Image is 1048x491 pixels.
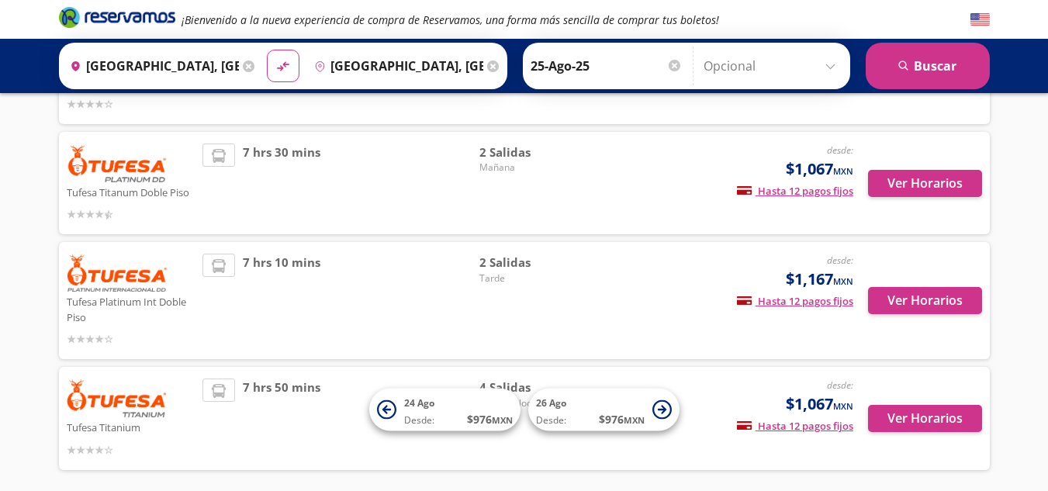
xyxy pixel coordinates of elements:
[67,143,168,182] img: Tufesa Titanum Doble Piso
[67,379,168,417] img: Tufesa Titanium
[479,379,588,396] span: 4 Salidas
[737,184,853,198] span: Hasta 12 pagos fijos
[827,254,853,267] em: desde:
[868,405,982,432] button: Ver Horarios
[833,400,853,412] small: MXN
[404,413,434,427] span: Desde:
[404,396,434,410] span: 24 Ago
[624,414,645,426] small: MXN
[479,271,588,285] span: Tarde
[59,5,175,33] a: Brand Logo
[243,254,320,348] span: 7 hrs 10 mins
[67,254,168,292] img: Tufesa Platinum Int Doble Piso
[833,165,853,177] small: MXN
[786,157,853,181] span: $1,067
[536,396,566,410] span: 26 Ago
[704,47,842,85] input: Opcional
[67,417,195,436] p: Tufesa Titanium
[528,389,680,431] button: 26 AgoDesde:$976MXN
[833,275,853,287] small: MXN
[827,143,853,157] em: desde:
[786,392,853,416] span: $1,067
[737,419,853,433] span: Hasta 12 pagos fijos
[369,389,521,431] button: 24 AgoDesde:$976MXN
[308,47,483,85] input: Buscar Destino
[67,182,195,201] p: Tufesa Titanum Doble Piso
[479,161,588,175] span: Mañana
[467,411,513,427] span: $ 976
[492,414,513,426] small: MXN
[243,143,320,223] span: 7 hrs 30 mins
[67,292,195,325] p: Tufesa Platinum Int Doble Piso
[59,5,175,29] i: Brand Logo
[970,10,990,29] button: English
[536,413,566,427] span: Desde:
[531,47,683,85] input: Elegir Fecha
[479,143,588,161] span: 2 Salidas
[737,294,853,308] span: Hasta 12 pagos fijos
[866,43,990,89] button: Buscar
[786,268,853,291] span: $1,167
[599,411,645,427] span: $ 976
[868,170,982,197] button: Ver Horarios
[479,254,588,271] span: 2 Salidas
[64,47,239,85] input: Buscar Origen
[868,287,982,314] button: Ver Horarios
[182,12,719,27] em: ¡Bienvenido a la nueva experiencia de compra de Reservamos, una forma más sencilla de comprar tus...
[827,379,853,392] em: desde:
[243,379,320,458] span: 7 hrs 50 mins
